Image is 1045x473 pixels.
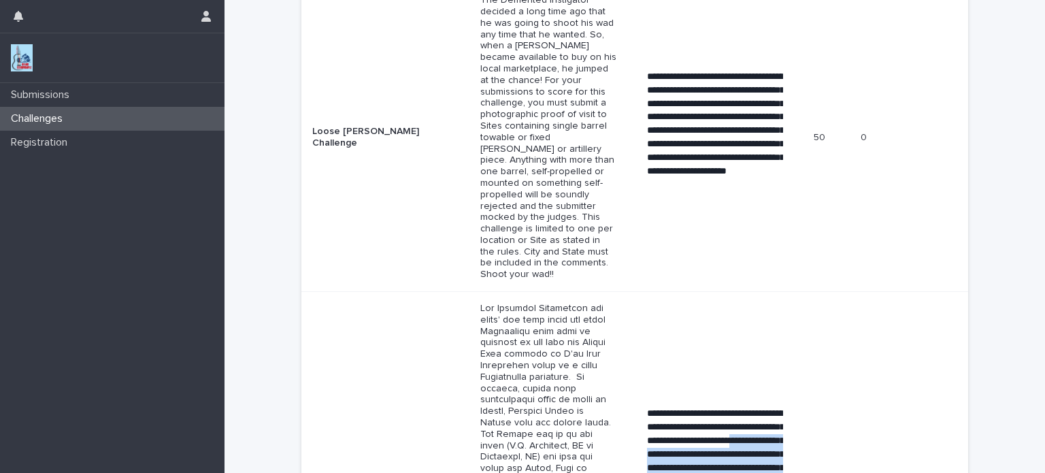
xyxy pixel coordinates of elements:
p: Submissions [5,88,80,101]
img: jxsLJbdS1eYBI7rVAS4p [11,44,33,71]
p: 0 [861,132,946,144]
p: Loose [PERSON_NAME] Challenge [312,126,448,149]
p: Challenges [5,112,73,125]
p: 50 [814,129,828,144]
p: Registration [5,136,78,149]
